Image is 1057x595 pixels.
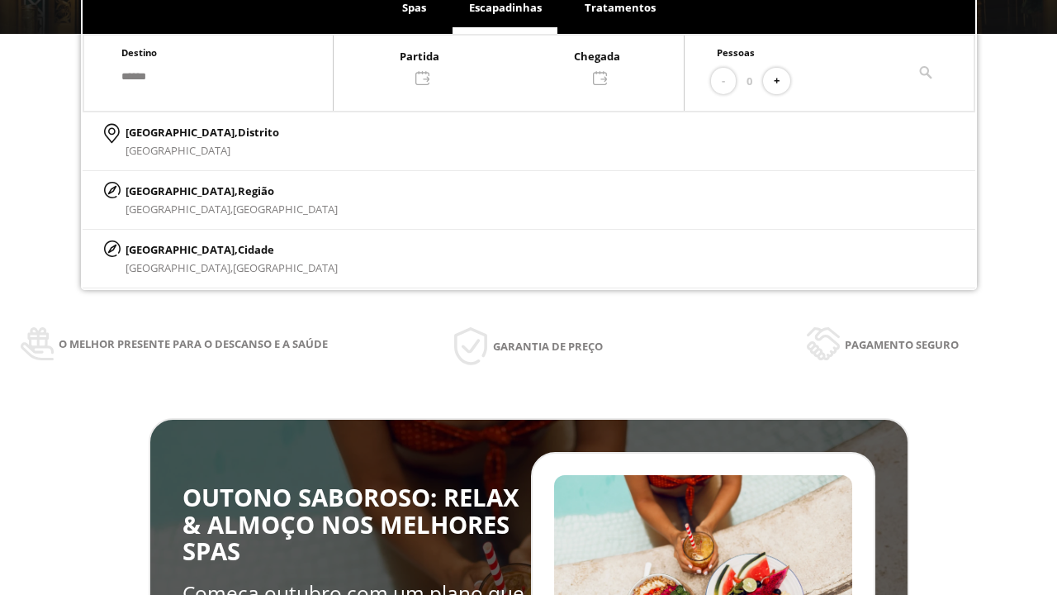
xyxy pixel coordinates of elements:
[59,335,328,353] span: O melhor presente para o descanso e a saúde
[238,125,279,140] span: Distrito
[121,46,157,59] span: Destino
[717,46,755,59] span: Pessoas
[493,337,603,355] span: Garantia de preço
[233,202,338,217] span: [GEOGRAPHIC_DATA]
[763,68,790,95] button: +
[238,242,274,257] span: Cidade
[233,260,338,275] span: [GEOGRAPHIC_DATA]
[126,260,233,275] span: [GEOGRAPHIC_DATA],
[845,336,959,354] span: Pagamento seguro
[182,481,519,568] span: OUTONO SABOROSO: RELAX & ALMOÇO NOS MELHORES SPAS
[126,143,230,158] span: [GEOGRAPHIC_DATA]
[711,68,736,95] button: -
[126,202,233,217] span: [GEOGRAPHIC_DATA],
[747,72,752,90] span: 0
[126,182,338,200] p: [GEOGRAPHIC_DATA],
[126,123,279,141] p: [GEOGRAPHIC_DATA],
[238,183,274,198] span: Região
[126,240,338,259] p: [GEOGRAPHIC_DATA],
